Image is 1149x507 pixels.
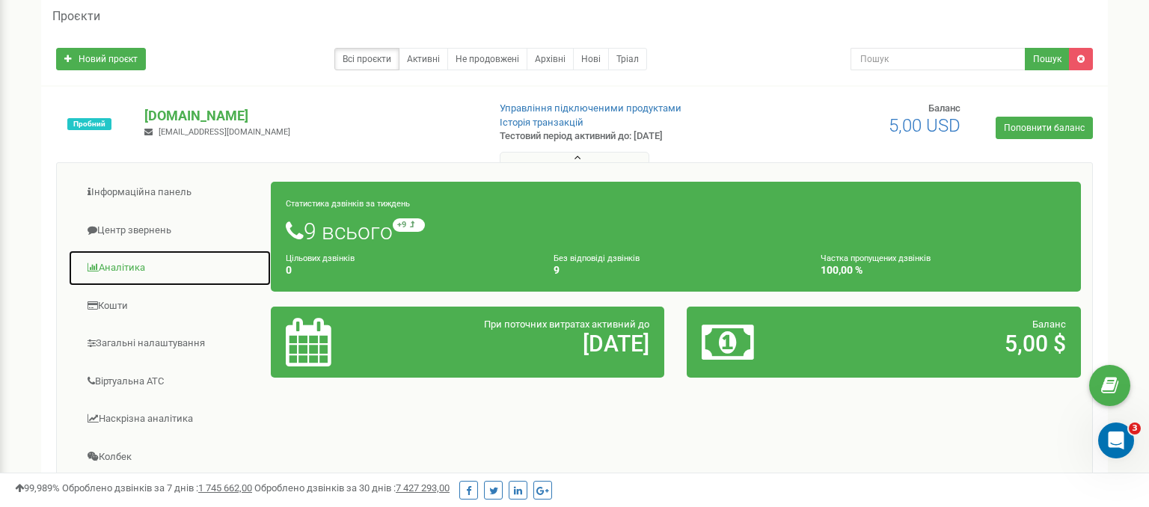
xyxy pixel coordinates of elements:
[286,199,410,209] small: Статистика дзвінків за тиждень
[286,254,355,263] small: Цільових дзвінків
[286,265,531,276] h4: 0
[608,48,647,70] a: Тріал
[68,174,272,211] a: Інформаційна панель
[928,102,960,114] span: Баланс
[393,218,425,232] small: +9
[500,102,681,114] a: Управління підключеними продуктами
[1129,423,1141,434] span: 3
[414,331,649,356] h2: [DATE]
[1032,319,1066,330] span: Баланс
[889,115,960,136] span: 5,00 USD
[334,48,399,70] a: Всі проєкти
[254,482,450,494] span: Оброблено дзвінків за 30 днів :
[1025,48,1070,70] button: Пошук
[500,129,742,144] p: Тестовий період активний до: [DATE]
[996,117,1093,139] a: Поповнити баланс
[68,401,272,437] a: Наскрізна аналітика
[68,363,272,400] a: Віртуальна АТС
[554,265,799,276] h4: 9
[52,10,100,23] h5: Проєкти
[554,254,640,263] small: Без відповіді дзвінків
[527,48,574,70] a: Архівні
[396,482,450,494] u: 7 427 293,00
[484,319,649,330] span: При поточних витратах активний до
[67,118,111,130] span: Пробний
[15,482,60,494] span: 99,989%
[198,482,252,494] u: 1 745 662,00
[286,218,1066,244] h1: 9 всього
[399,48,448,70] a: Активні
[68,325,272,362] a: Загальні налаштування
[1098,423,1134,458] iframe: Intercom live chat
[851,48,1026,70] input: Пошук
[821,254,931,263] small: Частка пропущених дзвінків
[68,212,272,249] a: Центр звернень
[573,48,609,70] a: Нові
[56,48,146,70] a: Новий проєкт
[68,250,272,286] a: Аналiтика
[447,48,527,70] a: Не продовжені
[500,117,583,128] a: Історія транзакцій
[159,127,290,137] span: [EMAIL_ADDRESS][DOMAIN_NAME]
[144,106,475,126] p: [DOMAIN_NAME]
[831,331,1066,356] h2: 5,00 $
[68,439,272,476] a: Колбек
[68,288,272,325] a: Кошти
[821,265,1066,276] h4: 100,00 %
[62,482,252,494] span: Оброблено дзвінків за 7 днів :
